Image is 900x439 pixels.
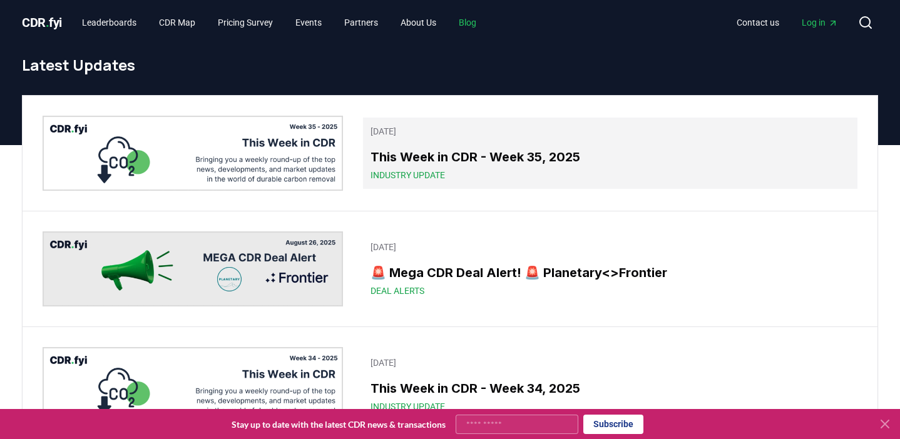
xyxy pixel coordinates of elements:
nav: Main [72,11,486,34]
span: Industry Update [371,400,445,413]
nav: Main [727,11,848,34]
span: Log in [802,16,838,29]
h3: This Week in CDR - Week 35, 2025 [371,148,850,166]
a: [DATE]This Week in CDR - Week 35, 2025Industry Update [363,118,857,189]
a: [DATE]🚨 Mega CDR Deal Alert! 🚨 Planetary<>FrontierDeal Alerts [363,233,857,305]
a: Blog [449,11,486,34]
h3: This Week in CDR - Week 34, 2025 [371,379,850,398]
a: Partners [334,11,388,34]
a: CDR.fyi [22,14,62,31]
p: [DATE] [371,356,850,369]
img: This Week in CDR - Week 34, 2025 blog post image [43,347,343,422]
a: CDR Map [149,11,205,34]
h1: Latest Updates [22,55,878,75]
a: Events [285,11,332,34]
a: Leaderboards [72,11,146,34]
span: . [46,15,49,30]
a: Contact us [727,11,789,34]
a: Log in [792,11,848,34]
a: About Us [391,11,446,34]
img: This Week in CDR - Week 35, 2025 blog post image [43,116,343,191]
span: CDR fyi [22,15,62,30]
a: [DATE]This Week in CDR - Week 34, 2025Industry Update [363,349,857,420]
h3: 🚨 Mega CDR Deal Alert! 🚨 Planetary<>Frontier [371,263,850,282]
a: Pricing Survey [208,11,283,34]
img: 🚨 Mega CDR Deal Alert! 🚨 Planetary<>Frontier blog post image [43,231,343,306]
span: Industry Update [371,169,445,181]
p: [DATE] [371,241,850,253]
span: Deal Alerts [371,285,424,297]
p: [DATE] [371,125,850,138]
